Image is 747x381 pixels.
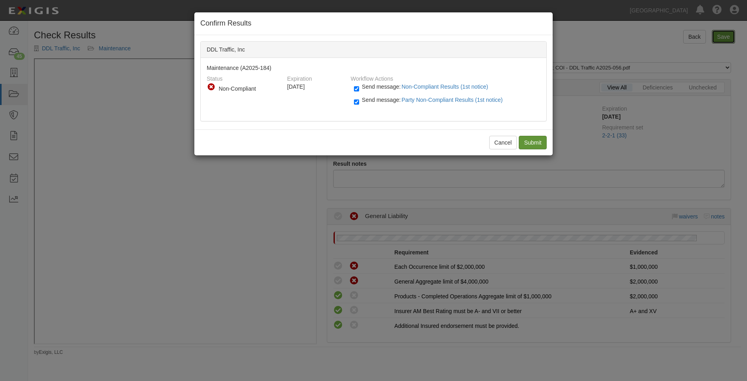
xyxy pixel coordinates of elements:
label: Expiration [287,72,312,83]
span: Party Non-Compliant Results (1st notice) [401,97,503,103]
label: Status [207,72,223,83]
span: Send message: [362,83,491,90]
label: Workflow Actions [351,72,393,83]
span: Non-Compliant Results (1st notice) [401,83,488,90]
button: Cancel [489,136,517,149]
input: Send message:Party Non-Compliant Results (1st notice) [354,97,359,107]
div: DDL Traffic, Inc [201,42,546,58]
div: [DATE] [287,83,345,91]
div: Non-Compliant [219,85,279,93]
i: Non-Compliant [207,83,215,91]
input: Submit [519,136,547,149]
span: Send message: [362,97,506,103]
button: Send message: [401,95,506,105]
div: Maintenance (A2025-184) [201,58,546,121]
h4: Confirm Results [200,18,547,29]
input: Send message:Non-Compliant Results (1st notice) [354,84,359,93]
button: Send message: [401,81,491,92]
